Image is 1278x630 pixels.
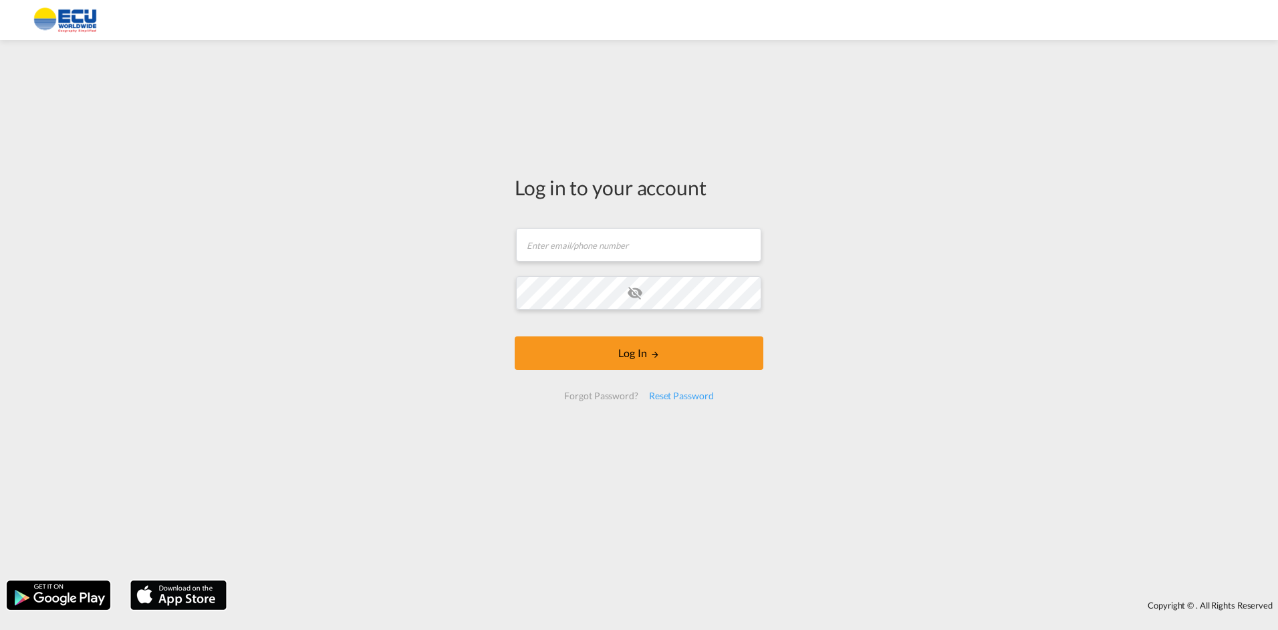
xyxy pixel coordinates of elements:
[129,579,228,611] img: apple.png
[233,594,1278,617] div: Copyright © . All Rights Reserved
[644,384,719,408] div: Reset Password
[20,5,110,35] img: 6cccb1402a9411edb762cf9624ab9cda.png
[559,384,643,408] div: Forgot Password?
[516,228,761,261] input: Enter email/phone number
[5,579,112,611] img: google.png
[627,285,643,301] md-icon: icon-eye-off
[515,173,763,201] div: Log in to your account
[515,336,763,370] button: LOGIN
